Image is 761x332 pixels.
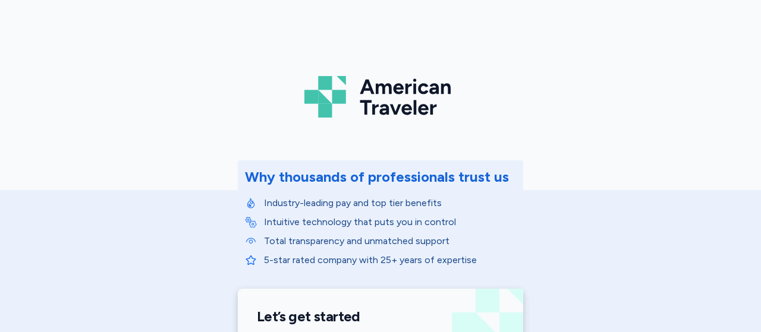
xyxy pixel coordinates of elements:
[264,196,516,210] p: Industry-leading pay and top tier benefits
[257,308,504,325] h1: Let’s get started
[245,167,509,186] div: Why thousands of professionals trust us
[264,253,516,267] p: 5-star rated company with 25+ years of expertise
[264,234,516,248] p: Total transparency and unmatched support
[304,71,457,122] img: Logo
[264,215,516,229] p: Intuitive technology that puts you in control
